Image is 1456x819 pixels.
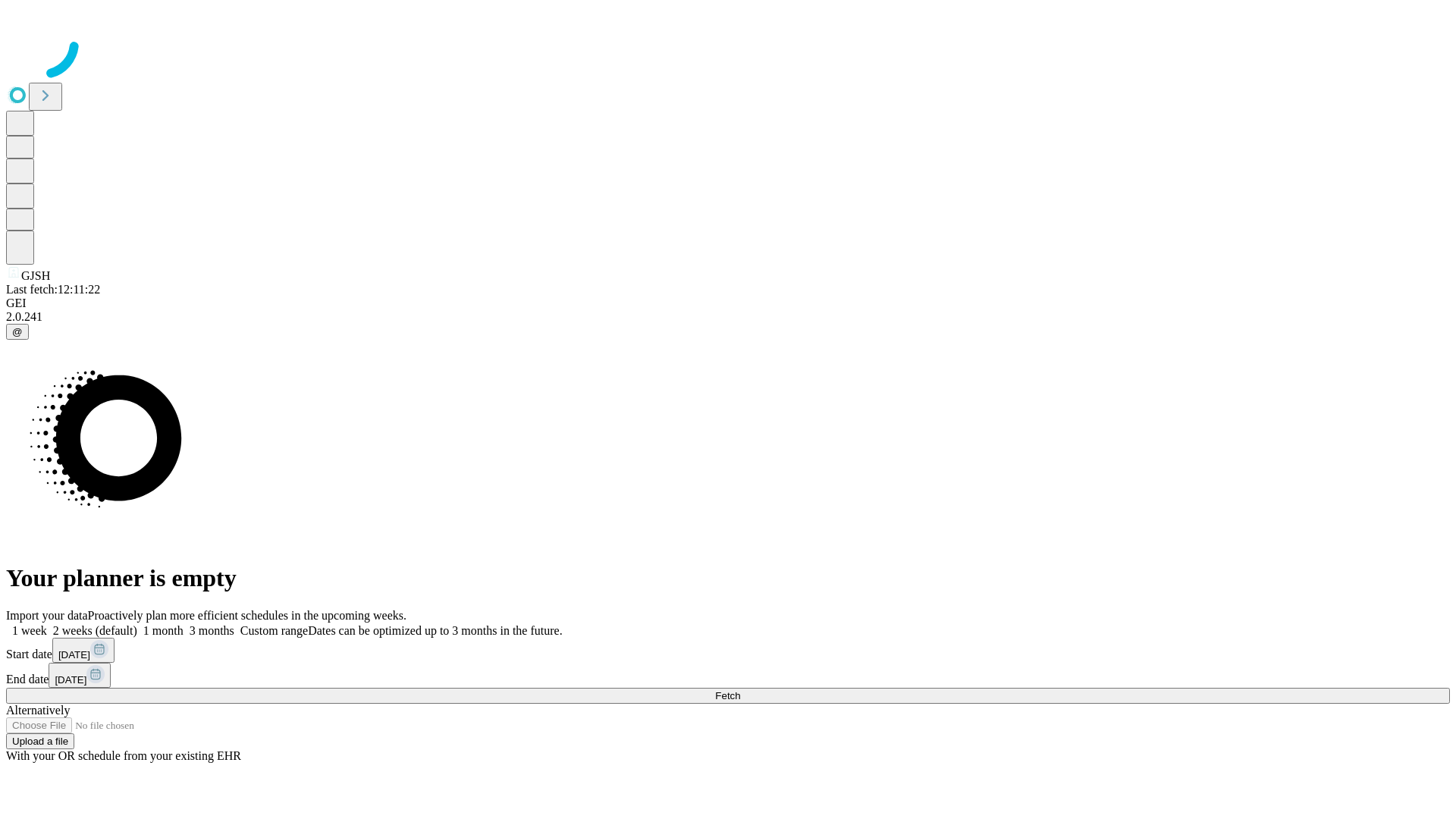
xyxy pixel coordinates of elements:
[190,624,234,637] span: 3 months
[49,663,111,688] button: [DATE]
[55,674,86,686] span: [DATE]
[6,749,241,762] span: With your OR schedule from your existing EHR
[6,663,1450,688] div: End date
[12,624,47,637] span: 1 week
[143,624,184,637] span: 1 month
[6,324,29,340] button: @
[88,609,406,622] span: Proactively plan more efficient schedules in the upcoming weeks.
[715,690,740,701] span: Fetch
[6,609,88,622] span: Import your data
[6,704,70,717] span: Alternatively
[21,269,50,282] span: GJSH
[240,624,308,637] span: Custom range
[6,688,1450,704] button: Fetch
[6,297,1450,310] div: GEI
[6,564,1450,592] h1: Your planner is empty
[6,310,1450,324] div: 2.0.241
[6,283,100,296] span: Last fetch: 12:11:22
[308,624,562,637] span: Dates can be optimized up to 3 months in the future.
[52,638,115,663] button: [DATE]
[12,326,23,337] span: @
[58,649,90,661] span: [DATE]
[53,624,137,637] span: 2 weeks (default)
[6,733,74,749] button: Upload a file
[6,638,1450,663] div: Start date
